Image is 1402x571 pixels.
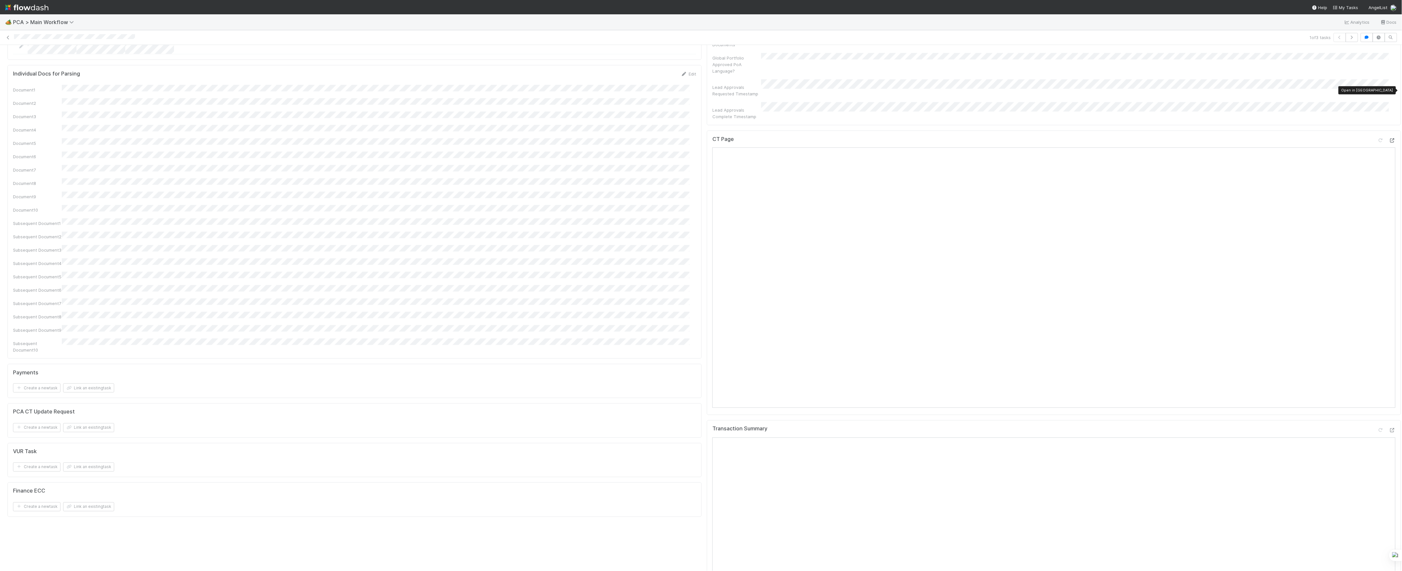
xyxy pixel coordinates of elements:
[13,463,61,472] button: Create a newtask
[1333,5,1358,10] span: My Tasks
[5,19,12,25] span: 🏕️
[13,287,62,293] div: Subsequent Document6
[13,260,62,267] div: Subsequent Document4
[13,19,77,25] span: PCA > Main Workflow
[13,409,75,415] h5: PCA CT Update Request
[712,426,767,432] h5: Transaction Summary
[13,100,62,106] div: Document2
[1344,18,1370,26] a: Analytics
[13,273,62,280] div: Subsequent Document5
[13,153,62,160] div: Document6
[13,193,62,200] div: Document9
[63,502,114,511] button: Link an existingtask
[13,247,62,253] div: Subsequent Document3
[13,220,62,227] div: Subsequent Document1
[13,502,61,511] button: Create a newtask
[681,71,696,77] a: Edit
[13,87,62,93] div: Document1
[1310,34,1331,41] span: 1 of 3 tasks
[5,2,48,13] img: logo-inverted-e16ddd16eac7371096b0.svg
[13,488,45,494] h5: Finance ECC
[13,113,62,120] div: Document3
[63,383,114,393] button: Link an existingtask
[1390,5,1397,11] img: avatar_b6a6ccf4-6160-40f7-90da-56c3221167ae.png
[1369,5,1388,10] span: AngelList
[13,383,61,393] button: Create a newtask
[712,55,761,74] div: Global Portfolio Approved PoA Language?
[1312,4,1328,11] div: Help
[13,167,62,173] div: Document7
[1380,18,1397,26] a: Docs
[712,136,734,143] h5: CT Page
[13,449,37,455] h5: VUR Task
[13,233,62,240] div: Subsequent Document2
[712,84,761,97] div: Lead Approvals Requested Timestamp
[13,369,38,376] h5: Payments
[13,140,62,146] div: Document5
[13,327,62,333] div: Subsequent Document9
[13,180,62,187] div: Document8
[13,313,62,320] div: Subsequent Document8
[1333,4,1358,11] a: My Tasks
[13,127,62,133] div: Document4
[63,423,114,432] button: Link an existingtask
[13,71,80,77] h5: Individual Docs for Parsing
[13,423,61,432] button: Create a newtask
[712,107,761,120] div: Lead Approvals Complete Timestamp
[63,463,114,472] button: Link an existingtask
[13,340,62,353] div: Subsequent Document10
[13,300,62,307] div: Subsequent Document7
[13,207,62,213] div: Document10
